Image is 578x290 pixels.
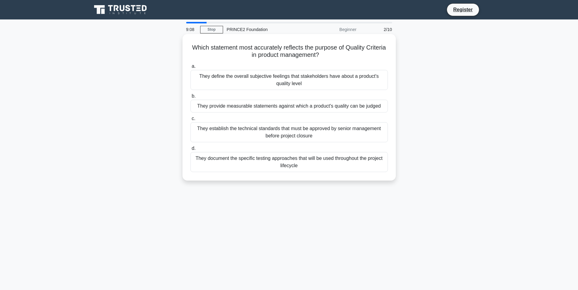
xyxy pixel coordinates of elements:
[190,152,388,172] div: They document the specific testing approaches that will be used throughout the project lifecycle
[190,70,388,90] div: They define the overall subjective feelings that stakeholders have about a product's quality level
[192,116,195,121] span: c.
[360,23,396,36] div: 2/10
[192,146,196,151] span: d.
[183,23,200,36] div: 9:08
[190,100,388,112] div: They provide measurable statements against which a product's quality can be judged
[307,23,360,36] div: Beginner
[192,93,196,98] span: b.
[200,26,223,33] a: Stop
[190,122,388,142] div: They establish the technical standards that must be approved by senior management before project ...
[190,44,388,59] h5: Which statement most accurately reflects the purpose of Quality Criteria in product management?
[223,23,307,36] div: PRINCE2 Foundation
[192,64,196,69] span: a.
[449,6,476,13] a: Register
